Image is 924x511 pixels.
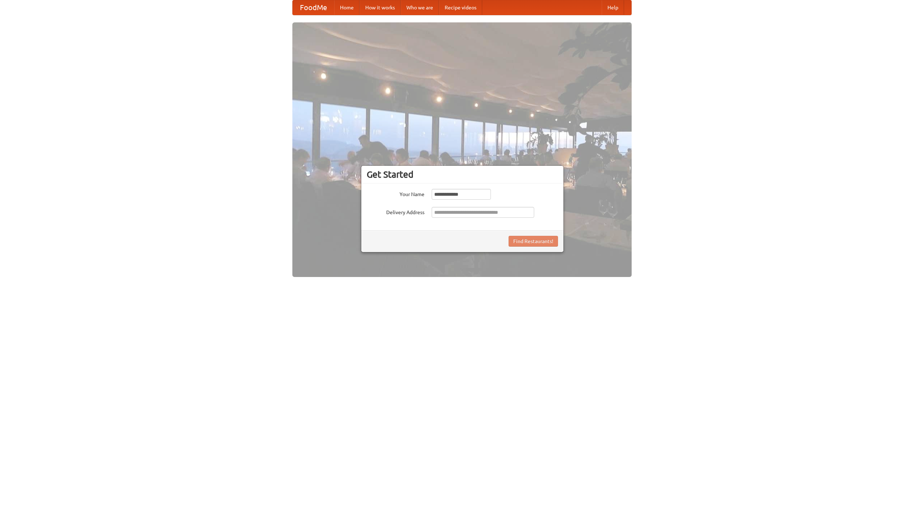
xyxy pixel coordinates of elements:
label: Delivery Address [367,207,424,216]
a: How it works [359,0,401,15]
a: FoodMe [293,0,334,15]
a: Who we are [401,0,439,15]
a: Home [334,0,359,15]
label: Your Name [367,189,424,198]
button: Find Restaurants! [509,236,558,247]
a: Recipe videos [439,0,482,15]
a: Help [602,0,624,15]
h3: Get Started [367,169,558,180]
